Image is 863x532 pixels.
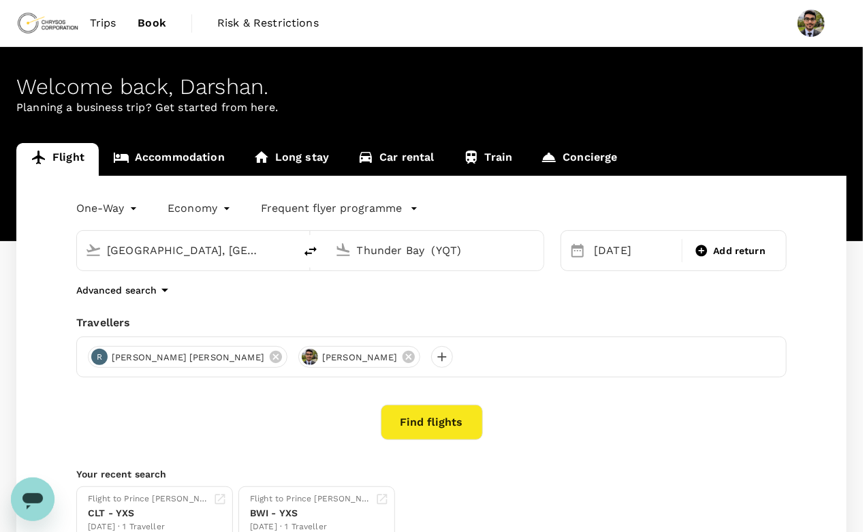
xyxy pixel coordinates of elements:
[250,506,370,520] div: BWI - YXS
[285,249,287,251] button: Open
[381,405,483,440] button: Find flights
[11,478,54,521] iframe: Button to launch messaging window
[76,283,157,297] p: Advanced search
[16,8,79,38] img: Chrysos Corporation
[76,315,787,331] div: Travellers
[88,346,287,368] div: R[PERSON_NAME] [PERSON_NAME]
[343,143,449,176] a: Car rental
[261,200,402,217] p: Frequent flyer programme
[16,99,847,116] p: Planning a business trip? Get started from here.
[314,351,405,364] span: [PERSON_NAME]
[168,198,234,219] div: Economy
[76,198,140,219] div: One-Way
[357,240,516,261] input: Going to
[714,244,766,258] span: Add return
[91,349,108,365] div: R
[239,143,343,176] a: Long stay
[99,143,239,176] a: Accommodation
[76,467,787,481] p: Your recent search
[88,506,208,520] div: CLT - YXS
[294,235,327,268] button: delete
[250,492,370,506] div: Flight to Prince [PERSON_NAME]
[76,282,173,298] button: Advanced search
[217,15,319,31] span: Risk & Restrictions
[449,143,527,176] a: Train
[798,10,825,37] img: Darshan Chauhan
[138,15,166,31] span: Book
[527,143,631,176] a: Concierge
[107,240,266,261] input: Depart from
[16,74,847,99] div: Welcome back , Darshan .
[261,200,418,217] button: Frequent flyer programme
[589,237,678,264] div: [DATE]
[90,15,116,31] span: Trips
[298,346,420,368] div: [PERSON_NAME]
[16,143,99,176] a: Flight
[302,349,318,365] img: avatar-673d91e4a1763.jpeg
[88,492,208,506] div: Flight to Prince [PERSON_NAME]
[534,249,537,251] button: Open
[104,351,272,364] span: [PERSON_NAME] [PERSON_NAME]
